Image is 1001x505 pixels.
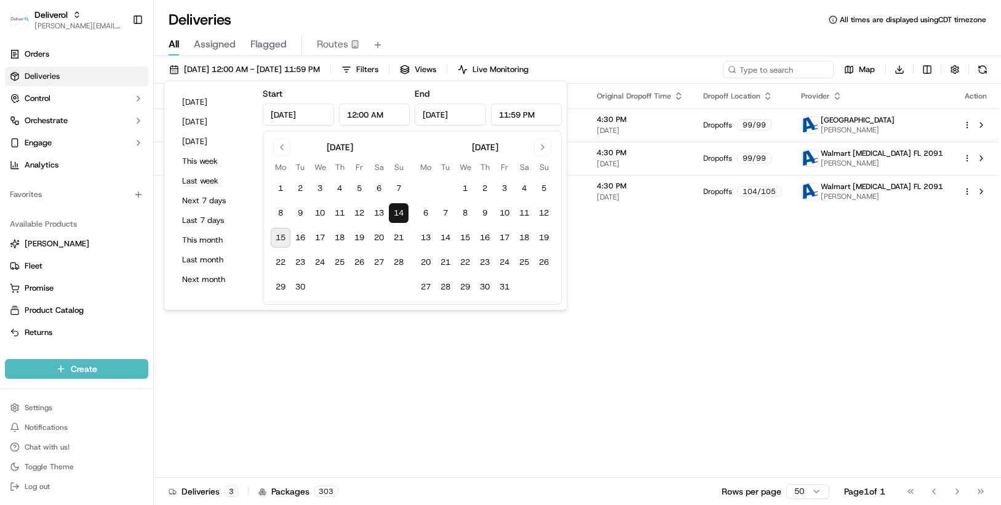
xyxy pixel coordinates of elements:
span: [PERSON_NAME] [821,192,943,201]
button: Map [839,61,880,78]
span: Log out [25,482,50,491]
button: 10 [310,203,330,223]
a: Product Catalog [10,305,143,316]
img: Jeff Sasse [12,212,32,232]
button: 1 [455,179,475,198]
button: 12 [534,203,554,223]
span: Promise [25,283,54,294]
span: Walmart [MEDICAL_DATA] FL 2091 [821,148,943,158]
label: End [415,88,429,99]
button: 7 [389,179,409,198]
div: [DATE] [327,141,353,153]
button: 10 [495,203,514,223]
span: [PERSON_NAME] [821,158,943,168]
div: We're available if you need us! [55,130,169,140]
th: Tuesday [436,161,455,174]
a: [PERSON_NAME] [10,238,143,249]
button: 19 [534,228,554,248]
button: 6 [416,203,436,223]
th: Thursday [475,161,495,174]
button: Last week [177,172,250,190]
button: 22 [271,252,290,272]
button: 23 [290,252,310,272]
button: 8 [455,203,475,223]
img: Charles Folsom [12,179,32,199]
span: [PERSON_NAME] [25,238,89,249]
span: • [102,191,106,201]
img: 4281594248423_2fcf9dad9f2a874258b8_72.png [26,118,48,140]
button: 13 [369,203,389,223]
a: Deliveries [5,67,148,86]
button: 24 [495,252,514,272]
button: Start new chat [209,121,224,136]
span: Deliveries [25,71,60,82]
span: Views [415,64,436,75]
button: Toggle Theme [5,458,148,475]
button: 16 [290,228,310,248]
span: Walmart [MEDICAL_DATA] FL 2091 [821,182,943,192]
button: 17 [495,228,514,248]
button: Engage [5,133,148,153]
div: 💻 [104,277,114,286]
button: Product Catalog [5,301,148,320]
button: 17 [310,228,330,248]
button: Control [5,89,148,108]
button: DeliverolDeliverol[PERSON_NAME][EMAIL_ADDRESS][PERSON_NAME][DOMAIN_NAME] [5,5,127,34]
button: Go to previous month [273,139,290,156]
span: [DATE] 12:00 AM - [DATE] 11:59 PM [184,64,320,75]
img: 1736555255976-a54dd68f-1ca7-489b-9aae-adbdc363a1c4 [25,192,34,201]
button: [DATE] [177,133,250,150]
a: 📗Knowledge Base [7,270,99,293]
button: 4 [514,179,534,198]
span: Create [71,363,97,375]
th: Saturday [514,161,534,174]
button: [DATE] [177,94,250,111]
input: Time [339,103,410,126]
button: 15 [455,228,475,248]
button: 12 [349,203,369,223]
button: 31 [495,277,514,297]
div: Favorites [5,185,148,204]
span: Pylon [122,305,149,315]
div: 303 [314,486,338,497]
button: Fleet [5,256,148,276]
span: Original Dropoff Time [597,91,671,101]
button: 8 [271,203,290,223]
button: Filters [336,61,384,78]
th: Sunday [534,161,554,174]
img: Deliverol [10,11,30,28]
img: ActionCourier.png [802,184,818,200]
button: 16 [475,228,495,248]
button: 14 [389,203,409,223]
div: Start new chat [55,118,202,130]
button: 26 [349,252,369,272]
span: 7:06 AM [109,224,139,234]
div: [DATE] [472,141,498,153]
button: Last month [177,251,250,269]
button: 4 [330,179,349,198]
button: See all [191,158,224,172]
button: 11 [330,203,349,223]
span: Control [25,93,50,104]
button: [PERSON_NAME] [5,234,148,254]
button: Next 7 days [177,192,250,209]
button: Go to next month [534,139,551,156]
button: 5 [534,179,554,198]
span: Notifications [25,422,68,432]
span: Engage [25,137,52,148]
th: Monday [271,161,290,174]
button: 3 [310,179,330,198]
span: 4:30 PM [597,148,684,158]
button: Last 7 days [177,212,250,229]
span: 11 minutes ago [109,191,167,201]
button: This month [177,232,250,249]
button: 19 [349,228,369,248]
span: [PERSON_NAME] [821,125,895,135]
button: Log out [5,478,148,495]
span: Settings [25,403,52,413]
button: [PERSON_NAME][EMAIL_ADDRESS][PERSON_NAME][DOMAIN_NAME] [34,21,122,31]
button: 25 [514,252,534,272]
button: 9 [475,203,495,223]
button: 22 [455,252,475,272]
